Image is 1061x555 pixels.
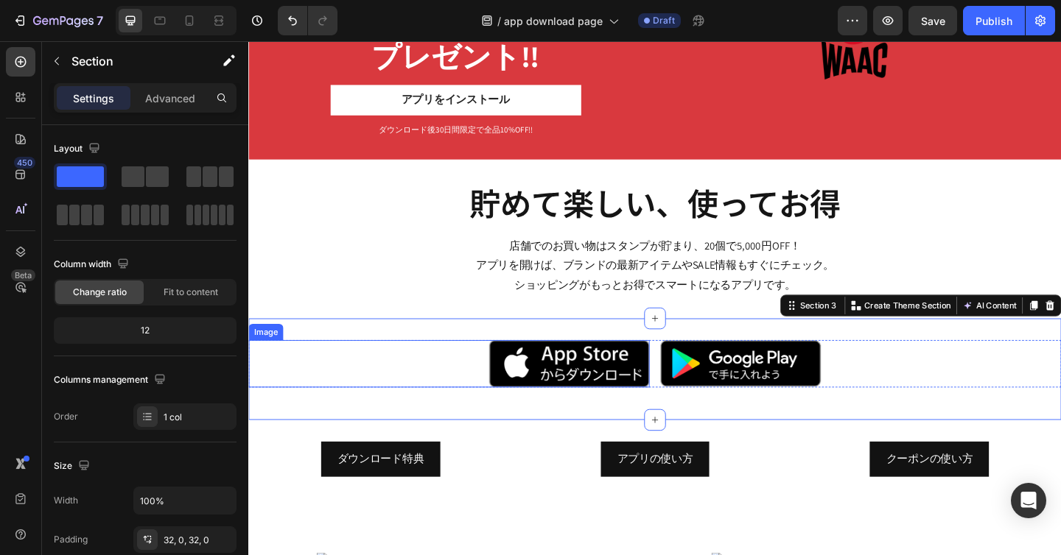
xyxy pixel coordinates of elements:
div: Size [54,456,93,476]
div: 32, 0, 32, 0 [164,534,233,547]
span: app download page [504,13,603,29]
p: アプリの使い方 [401,445,483,466]
div: Order [54,410,78,423]
div: Columns management [54,370,169,390]
p: ダウンロード後30日間限定で全品10%OFF!! [13,88,438,105]
div: Publish [976,13,1012,29]
button: <p>クーポンの使い方</p> [676,436,805,475]
div: Width [54,494,78,507]
p: Settings [73,91,114,106]
div: Beta [11,269,35,281]
a: アプリをインストール [89,48,362,81]
button: AI Content [774,279,838,297]
img: gempages_490452336091595923-b73a7178-fad3-4dbb-ad94-335a85a53b70.png [448,325,623,376]
div: Section 3 [597,281,642,294]
div: Layout [54,139,103,159]
button: Save [908,6,957,35]
div: 1 col [164,411,233,424]
span: Change ratio [73,286,127,299]
div: 450 [14,157,35,169]
p: Section [71,52,192,70]
span: Save [921,15,945,27]
button: 7 [6,6,110,35]
p: Create Theme Section [670,281,764,294]
input: Auto [134,487,236,514]
div: Image [3,310,35,323]
img: gempages_490452336091595923-4a861971-aaa3-47b8-8167-5501cedd98f4.png [262,325,436,377]
p: ダウンロード特典 [97,445,191,466]
p: Advanced [145,91,195,106]
p: アプリをインストール [167,57,284,72]
span: Fit to content [164,286,218,299]
div: Open Intercom Messenger [1011,483,1046,518]
p: クーポンの使い方 [693,445,788,466]
div: Column width [54,255,132,275]
span: Draft [653,14,675,27]
p: 店舗でのお買い物はスタンプが貯まり、20個で5,000円OFF！ アプリを開けば、ブランドの最新アイテムやSALE情報もすぐにチェック。 ショッピングがもっとお得でスマートになるアプリです。 [1,213,883,276]
div: Undo/Redo [278,6,337,35]
button: Publish [963,6,1025,35]
iframe: Design area [248,41,1061,555]
p: 貯めて楽しい、使ってお得 [1,154,883,198]
div: 12 [57,320,234,341]
span: / [497,13,501,29]
button: <p>ダウンロード特典</p> [79,436,209,475]
div: Padding [54,533,88,546]
p: 7 [97,12,103,29]
button: <p>アプリの使い方</p> [383,436,501,475]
